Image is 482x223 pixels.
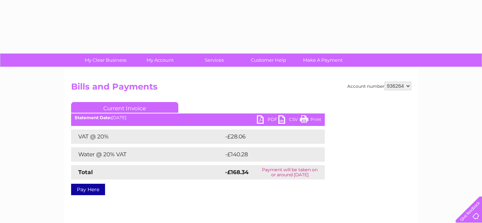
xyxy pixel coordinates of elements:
a: My Clear Business [76,54,135,67]
a: My Account [130,54,189,67]
a: Services [185,54,244,67]
a: Print [300,115,321,126]
td: Water @ 20% VAT [71,147,223,162]
strong: -£168.34 [225,169,249,176]
b: Statement Date: [75,115,111,120]
td: -£28.06 [223,130,312,144]
div: Account number [347,82,411,90]
td: -£140.28 [223,147,313,162]
strong: Total [78,169,93,176]
div: [DATE] [71,115,325,120]
a: PDF [257,115,278,126]
td: Payment will be taken on or around [DATE] [255,165,325,179]
td: VAT @ 20% [71,130,223,144]
h2: Bills and Payments [71,82,411,95]
a: Customer Help [239,54,298,67]
a: CSV [278,115,300,126]
a: Make A Payment [293,54,352,67]
a: Pay Here [71,184,105,195]
a: Current Invoice [71,102,178,113]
